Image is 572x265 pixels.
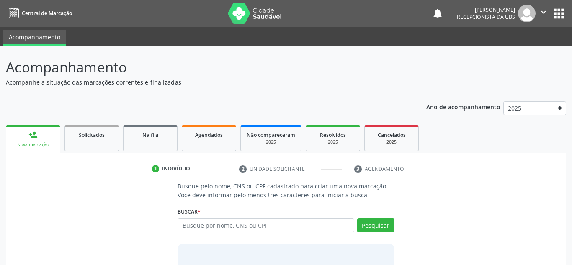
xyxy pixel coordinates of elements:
[178,218,354,232] input: Busque por nome, CNS ou CPF
[247,131,295,139] span: Não compareceram
[152,165,160,172] div: 1
[6,78,398,87] p: Acompanhe a situação das marcações correntes e finalizadas
[551,6,566,21] button: apps
[320,131,346,139] span: Resolvidos
[539,8,548,17] i: 
[247,139,295,145] div: 2025
[12,142,54,148] div: Nova marcação
[178,205,201,218] label: Buscar
[3,30,66,46] a: Acompanhamento
[178,182,394,199] p: Busque pelo nome, CNS ou CPF cadastrado para criar uma nova marcação. Você deve informar pelo men...
[22,10,72,17] span: Central de Marcação
[357,218,394,232] button: Pesquisar
[312,139,354,145] div: 2025
[371,139,412,145] div: 2025
[6,6,72,20] a: Central de Marcação
[432,8,443,19] button: notifications
[536,5,551,22] button: 
[457,6,515,13] div: [PERSON_NAME]
[457,13,515,21] span: Recepcionista da UBS
[518,5,536,22] img: img
[378,131,406,139] span: Cancelados
[162,165,190,172] div: Indivíduo
[79,131,105,139] span: Solicitados
[28,130,38,139] div: person_add
[195,131,223,139] span: Agendados
[426,101,500,112] p: Ano de acompanhamento
[142,131,158,139] span: Na fila
[6,57,398,78] p: Acompanhamento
